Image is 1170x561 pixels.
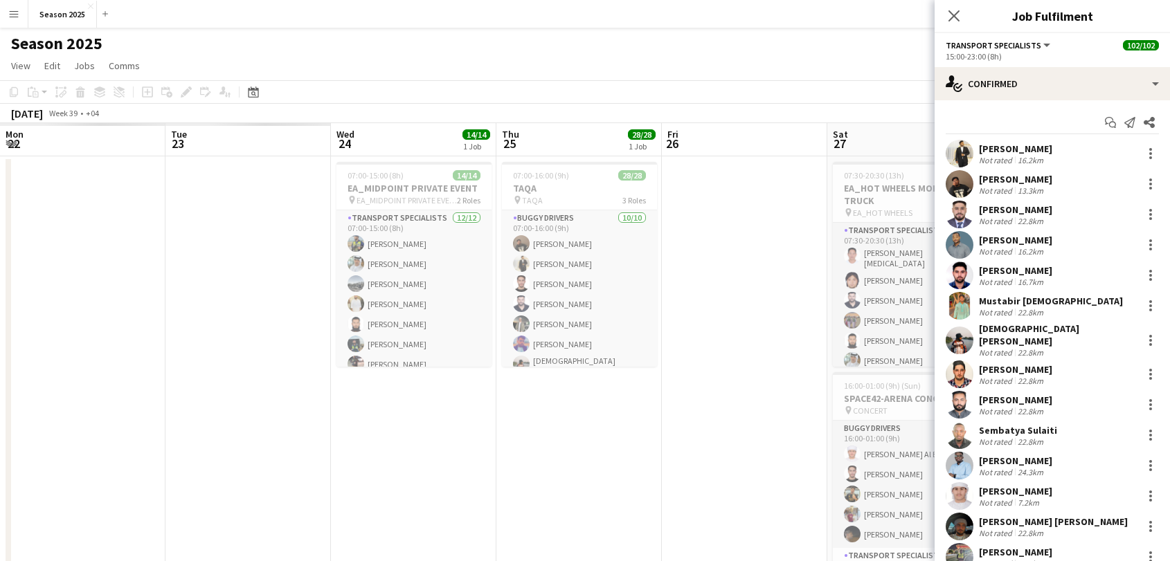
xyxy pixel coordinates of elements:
a: View [6,57,36,75]
div: Not rated [979,528,1015,538]
h3: Job Fulfilment [935,7,1170,25]
div: +04 [86,108,99,118]
h1: Season 2025 [11,33,102,54]
div: Sembatya Sulaiti [979,424,1057,436]
div: 22.8km [1015,376,1046,386]
div: [DATE] [11,107,43,120]
span: Transport Specialists [946,40,1041,50]
div: 15:00-23:00 (8h) [946,51,1159,62]
div: [PERSON_NAME] [PERSON_NAME] [979,515,1128,528]
div: Not rated [979,185,1015,196]
div: [PERSON_NAME] [979,203,1052,216]
div: Confirmed [935,67,1170,100]
span: Edit [44,59,60,72]
div: Not rated [979,155,1015,165]
div: 22.8km [1015,528,1046,538]
div: Mustabir [DEMOGRAPHIC_DATA] [979,295,1123,307]
button: Season 2025 [28,1,97,28]
div: Not rated [979,376,1015,386]
div: Not rated [979,467,1015,477]
div: 7.2km [1015,497,1042,508]
span: Comms [109,59,140,72]
div: 16.2km [1015,155,1046,165]
div: [PERSON_NAME] [979,234,1052,246]
div: Not rated [979,406,1015,416]
div: [PERSON_NAME] [979,264,1052,277]
div: 22.8km [1015,216,1046,226]
span: View [11,59,30,72]
a: Comms [103,57,145,75]
div: 22.8km [1015,406,1046,416]
div: [PERSON_NAME] [979,546,1052,558]
div: Not rated [979,436,1015,447]
a: Edit [39,57,66,75]
div: [PERSON_NAME] [979,454,1052,467]
div: 24.3km [1015,467,1046,477]
div: 22.8km [1015,436,1046,447]
div: [PERSON_NAME] [979,142,1052,155]
div: 22.8km [1015,347,1046,358]
div: [PERSON_NAME] [979,485,1052,497]
div: Not rated [979,347,1015,358]
span: 102/102 [1123,40,1159,50]
div: [PERSON_NAME] [979,394,1052,406]
div: Not rated [979,216,1015,226]
div: [DEMOGRAPHIC_DATA][PERSON_NAME] [979,322,1137,347]
div: 13.3km [1015,185,1046,196]
div: Not rated [979,246,1015,257]
a: Jobs [69,57,100,75]
span: Jobs [74,59,95,72]
div: Not rated [979,307,1015,318]
div: 16.2km [1015,246,1046,257]
div: [PERSON_NAME] [979,173,1052,185]
span: Week 39 [46,108,80,118]
div: 16.7km [1015,277,1046,287]
div: 22.8km [1015,307,1046,318]
div: Not rated [979,277,1015,287]
div: Not rated [979,497,1015,508]
button: Transport Specialists [946,40,1052,50]
div: [PERSON_NAME] [979,363,1052,376]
